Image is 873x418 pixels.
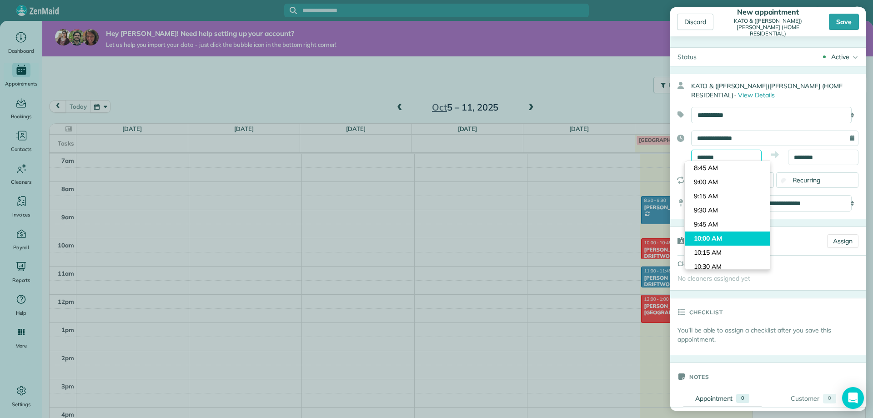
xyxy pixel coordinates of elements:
div: KATO & ([PERSON_NAME])[PERSON_NAME] (HOME RESIDENTIAL) [716,18,820,37]
li: 8:45 AM [685,161,770,175]
div: Save [829,14,859,30]
div: Customer [791,394,819,403]
span: Recurring [793,176,821,184]
li: 9:30 AM [685,203,770,217]
div: Active [831,52,849,61]
li: 9:15 AM [685,189,770,203]
h3: Notes [689,363,709,390]
div: 0 [823,394,836,403]
input: Recurring [781,178,787,184]
h3: Checklist [689,298,723,326]
div: KATO & ([PERSON_NAME])[PERSON_NAME] (HOME RESIDENTIAL) [691,78,866,103]
div: Discard [677,14,713,30]
li: 10:15 AM [685,246,770,260]
li: 10:30 AM [685,260,770,274]
p: You’ll be able to assign a checklist after you save this appointment. [677,326,866,344]
div: New appointment [716,7,820,16]
div: 0 [736,394,749,403]
li: 10:00 AM [685,232,770,246]
span: View Details [738,91,775,99]
a: Assign [827,234,858,248]
li: 9:45 AM [685,217,770,232]
li: 9:00 AM [685,175,770,189]
div: Appointment [695,394,733,403]
div: Open Intercom Messenger [842,387,864,409]
span: · [734,91,736,99]
span: No cleaners assigned yet [677,274,750,282]
div: Cleaners [670,256,734,272]
div: Status [670,48,704,66]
